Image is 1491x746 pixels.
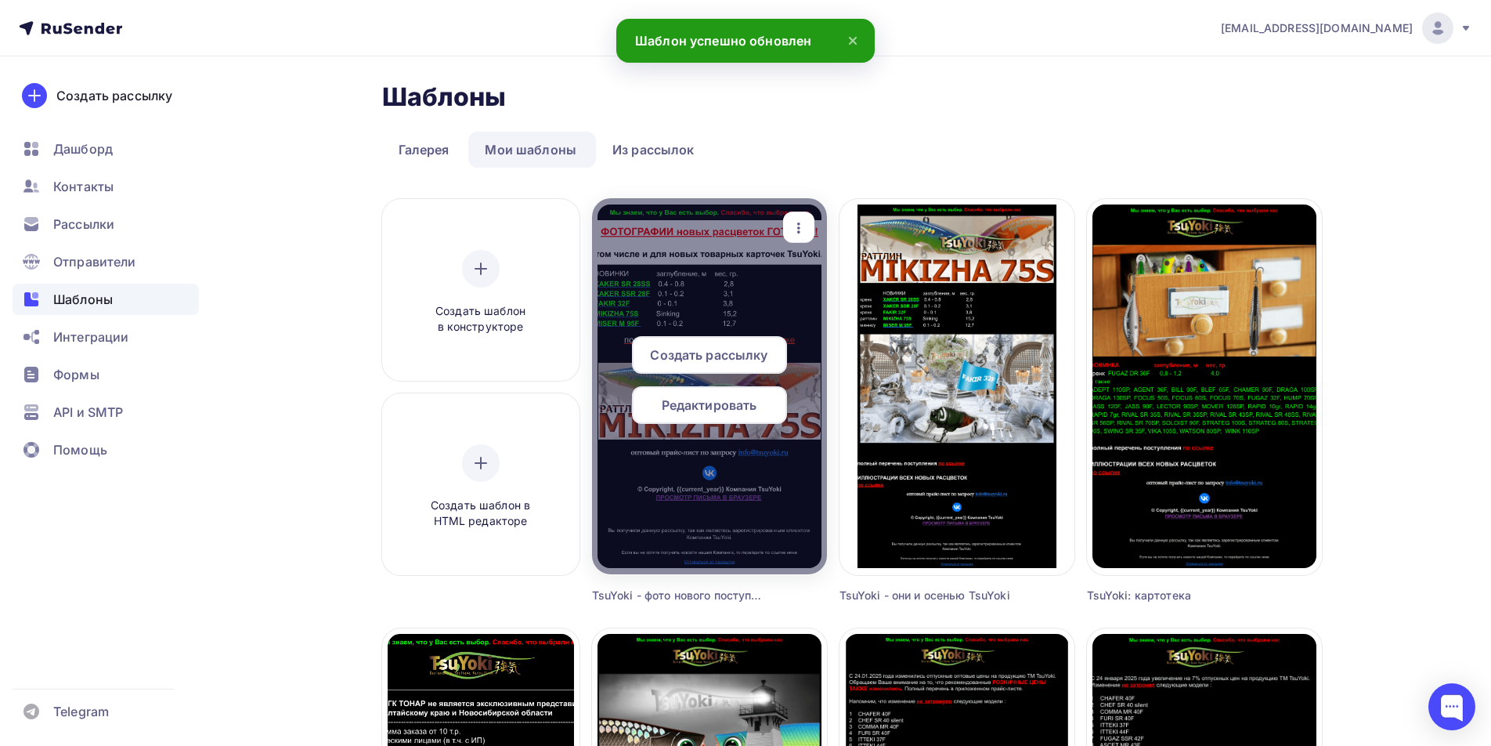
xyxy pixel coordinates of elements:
a: Контакты [13,171,199,202]
span: [EMAIL_ADDRESS][DOMAIN_NAME] [1221,20,1413,36]
h2: Шаблоны [382,81,507,113]
div: TsuYoki - они и осенью TsuYoki [839,588,1016,603]
span: Шаблоны [53,290,113,309]
span: Создать шаблон в конструкторе [406,303,555,335]
span: Отправители [53,252,136,271]
span: Создать рассылку [650,346,767,364]
span: Рассылки [53,215,114,234]
span: Интеграции [53,328,128,346]
span: Дашборд [53,139,113,158]
div: Создать рассылку [56,86,172,105]
div: TsuYoki: картотека [1087,588,1263,603]
a: Отправители [13,246,199,277]
a: Из рассылок [596,132,711,168]
a: Рассылки [13,208,199,240]
div: TsuYoki - фото нового поступления [592,588,768,603]
span: Помощь [53,440,107,459]
span: Контакты [53,177,114,196]
span: Редактировать [662,396,757,415]
span: API и SMTP [53,403,123,422]
a: Мои шаблоны [468,132,593,168]
span: Формы [53,365,99,384]
span: Telegram [53,702,109,721]
a: Шаблоны [13,284,199,315]
a: Формы [13,359,199,390]
a: [EMAIL_ADDRESS][DOMAIN_NAME] [1221,13,1472,44]
a: Дашборд [13,133,199,165]
a: Галерея [382,132,466,168]
span: Создать шаблон в HTML редакторе [406,498,555,530]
